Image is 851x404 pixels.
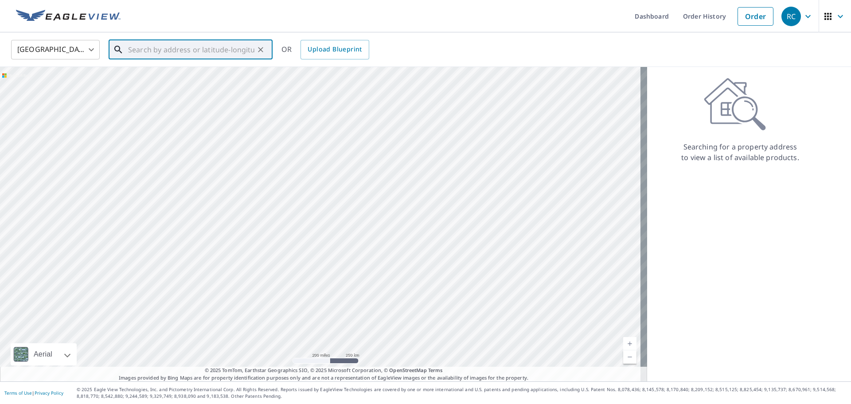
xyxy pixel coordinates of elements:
[623,350,636,364] a: Current Level 5, Zoom Out
[623,337,636,350] a: Current Level 5, Zoom In
[308,44,362,55] span: Upload Blueprint
[35,390,63,396] a: Privacy Policy
[128,37,254,62] input: Search by address or latitude-longitude
[781,7,801,26] div: RC
[11,343,77,365] div: Aerial
[681,141,800,163] p: Searching for a property address to view a list of available products.
[4,390,32,396] a: Terms of Use
[31,343,55,365] div: Aerial
[389,367,426,373] a: OpenStreetMap
[77,386,847,400] p: © 2025 Eagle View Technologies, Inc. and Pictometry International Corp. All Rights Reserved. Repo...
[254,43,267,56] button: Clear
[281,40,369,59] div: OR
[4,390,63,396] p: |
[738,7,773,26] a: Order
[11,37,100,62] div: [GEOGRAPHIC_DATA]
[16,10,121,23] img: EV Logo
[428,367,443,373] a: Terms
[205,367,443,374] span: © 2025 TomTom, Earthstar Geographics SIO, © 2025 Microsoft Corporation, ©
[301,40,369,59] a: Upload Blueprint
